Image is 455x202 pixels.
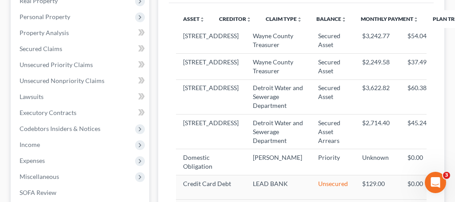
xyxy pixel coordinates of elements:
[443,172,450,179] span: 3
[400,28,434,54] td: $54.04
[246,149,311,175] td: [PERSON_NAME]
[20,109,76,116] span: Executory Contracts
[425,172,446,193] iframe: Intercom live chat
[12,185,149,201] a: SOFA Review
[12,73,149,89] a: Unsecured Nonpriority Claims
[20,61,93,68] span: Unsecured Priority Claims
[311,149,355,175] td: Priority
[20,45,62,52] span: Secured Claims
[176,54,246,79] td: [STREET_ADDRESS]
[413,17,419,22] i: unfold_more
[355,149,400,175] td: Unknown
[176,115,246,149] td: [STREET_ADDRESS]
[20,125,100,132] span: Codebtors Insiders & Notices
[20,77,104,84] span: Unsecured Nonpriority Claims
[12,25,149,41] a: Property Analysis
[400,149,434,175] td: $0.00
[311,175,355,199] td: Unsecured
[20,173,59,180] span: Miscellaneous
[20,13,70,20] span: Personal Property
[266,16,302,22] a: Claim Typeunfold_more
[12,105,149,121] a: Executory Contracts
[12,41,149,57] a: Secured Claims
[341,17,347,22] i: unfold_more
[12,89,149,105] a: Lawsuits
[316,16,347,22] a: Balanceunfold_more
[311,54,355,79] td: Secured Asset
[297,17,302,22] i: unfold_more
[20,157,45,164] span: Expenses
[20,189,56,196] span: SOFA Review
[246,54,311,79] td: Wayne County Treasurer
[355,175,400,199] td: $129.00
[355,79,400,114] td: $3,622.82
[311,28,355,54] td: Secured Asset
[176,175,246,199] td: Credit Card Debt
[311,79,355,114] td: Secured Asset
[176,149,246,175] td: Domestic Obligation
[176,28,246,54] td: [STREET_ADDRESS]
[20,93,44,100] span: Lawsuits
[246,79,311,114] td: Detroit Water and Sewerage Department
[176,79,246,114] td: [STREET_ADDRESS]
[400,115,434,149] td: $45.24
[20,29,69,36] span: Property Analysis
[246,115,311,149] td: Detroit Water and Sewerage Department
[400,175,434,199] td: $0.00
[400,79,434,114] td: $60.38
[355,115,400,149] td: $2,714.40
[200,17,205,22] i: unfold_more
[355,28,400,54] td: $3,242.77
[400,54,434,79] td: $37.49
[246,17,251,22] i: unfold_more
[20,141,40,148] span: Income
[355,54,400,79] td: $2,249.58
[311,115,355,149] td: Secured Asset Arrears
[246,28,311,54] td: Wayne County Treasurer
[246,175,311,199] td: LEAD BANK
[183,16,205,22] a: Assetunfold_more
[361,16,419,22] a: Monthly Paymentunfold_more
[12,57,149,73] a: Unsecured Priority Claims
[219,16,251,22] a: Creditorunfold_more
